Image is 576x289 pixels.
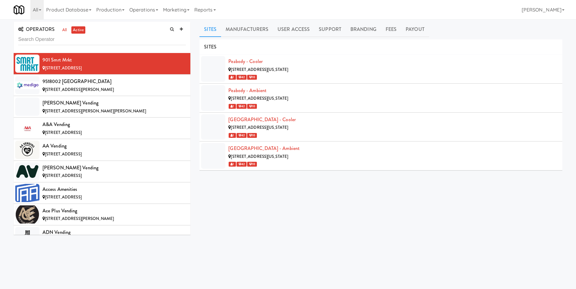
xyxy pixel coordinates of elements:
[314,22,346,37] a: Support
[247,162,257,167] span: 10
[45,65,82,71] span: [STREET_ADDRESS]
[229,75,236,80] span: 1
[14,96,190,118] li: [PERSON_NAME] Vending[STREET_ADDRESS][PERSON_NAME][PERSON_NAME]
[229,104,236,109] span: 1
[381,22,401,37] a: Fees
[247,133,257,138] span: 10
[45,130,82,135] span: [STREET_ADDRESS]
[14,53,190,75] li: 901 Smrt Mrkt[STREET_ADDRESS]
[43,163,186,172] div: [PERSON_NAME] Vending
[228,116,296,123] a: [GEOGRAPHIC_DATA] - Cooler
[247,75,257,80] span: 10
[14,225,190,247] li: ADN Vending[STREET_ADDRESS]
[43,120,186,129] div: A&A Vending
[43,77,186,86] div: 9518002 [GEOGRAPHIC_DATA]
[61,26,68,34] a: all
[221,22,273,37] a: Manufacturers
[14,161,190,182] li: [PERSON_NAME] Vending[STREET_ADDRESS]
[43,228,186,237] div: ADN Vending
[14,75,190,96] li: 9518002 [GEOGRAPHIC_DATA][STREET_ADDRESS][PERSON_NAME]
[43,98,186,108] div: [PERSON_NAME] Vending
[237,104,247,109] span: 42
[229,133,236,138] span: 1
[247,104,257,109] span: 10
[43,55,186,65] div: 901 Smrt Mrkt
[199,22,221,37] a: Sites
[237,162,247,167] span: 42
[237,75,247,80] span: 42
[228,145,300,152] a: [GEOGRAPHIC_DATA] - Ambient
[45,108,146,114] span: [STREET_ADDRESS][PERSON_NAME][PERSON_NAME]
[231,125,288,130] span: [STREET_ADDRESS][US_STATE]
[14,5,24,15] img: Micromart
[43,185,186,194] div: Access Amenities
[237,133,247,138] span: 42
[346,22,381,37] a: Branding
[229,162,236,167] span: 1
[14,182,190,204] li: Access Amenities[STREET_ADDRESS]
[231,95,288,101] span: [STREET_ADDRESS][US_STATE]
[14,118,190,139] li: A&A Vending[STREET_ADDRESS]
[45,87,114,92] span: [STREET_ADDRESS][PERSON_NAME]
[45,173,82,178] span: [STREET_ADDRESS]
[273,22,314,37] a: User Access
[231,154,288,159] span: [STREET_ADDRESS][US_STATE]
[71,26,85,34] a: active
[45,194,82,200] span: [STREET_ADDRESS]
[231,67,288,72] span: [STREET_ADDRESS][US_STATE]
[228,58,263,65] a: Peabody - Cooler
[228,87,267,94] a: Peabody - Ambient
[204,43,216,50] span: SITES
[14,139,190,161] li: AA Vending[STREET_ADDRESS]
[45,216,114,221] span: [STREET_ADDRESS][PERSON_NAME]
[18,34,186,45] input: Search Operator
[18,26,55,33] span: OPERATORS
[43,206,186,215] div: Ace Plus Vending
[45,151,82,157] span: [STREET_ADDRESS]
[14,204,190,225] li: Ace Plus Vending[STREET_ADDRESS][PERSON_NAME]
[401,22,429,37] a: Payout
[43,141,186,151] div: AA Vending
